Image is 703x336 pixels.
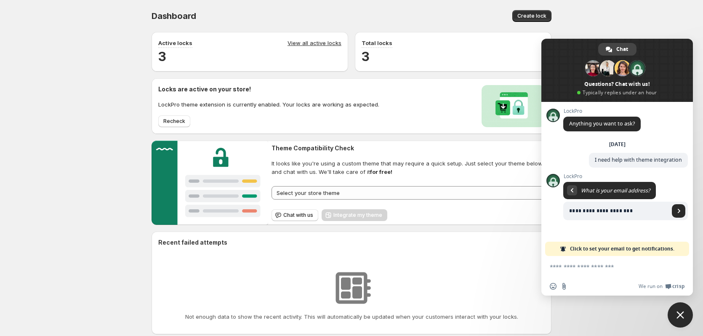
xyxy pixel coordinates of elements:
span: Anything you want to ask? [569,120,635,127]
span: I need help with theme integration [595,156,682,163]
textarea: Compose your message... [550,263,666,271]
span: It looks like you're using a custom theme that may require a quick setup. Just select your theme ... [272,159,551,176]
h2: Recent failed attempts [158,238,227,247]
input: Enter your email address... [563,202,669,220]
div: [DATE] [609,142,626,147]
span: Dashboard [152,11,196,21]
span: Send a file [561,283,567,290]
span: What is your email address? [581,187,650,194]
img: No resources found [330,267,373,309]
strong: for free! [370,168,392,175]
button: Chat with us [272,209,318,221]
span: Click to set your email to get notifications. [570,242,674,256]
button: Create lock [512,10,551,22]
img: Locks activated [482,85,545,127]
p: Active locks [158,39,192,47]
span: Send [672,204,685,218]
button: Recheck [158,115,190,127]
span: Create lock [517,13,546,19]
span: Chat with us [283,212,313,219]
span: LockPro [563,108,641,114]
div: Return to message [567,185,577,195]
span: LockPro [563,173,688,179]
a: View all active locks [288,39,341,48]
span: Crisp [672,283,684,290]
div: Close chat [668,302,693,328]
span: Insert an emoji [550,283,557,290]
span: Chat [616,43,628,56]
p: LockPro theme extension is currently enabled. Your locks are working as expected. [158,100,379,109]
span: Recheck [163,118,185,125]
p: Total locks [362,39,392,47]
div: Chat [598,43,636,56]
h2: 3 [362,48,545,65]
h2: 3 [158,48,341,65]
h2: Theme Compatibility Check [272,144,551,152]
a: We run onCrisp [639,283,684,290]
span: We run on [639,283,663,290]
h2: Locks are active on your store! [158,85,379,93]
img: Customer support [152,141,268,225]
p: Not enough data to show the recent activity. This will automatically be updated when your custome... [185,312,518,321]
